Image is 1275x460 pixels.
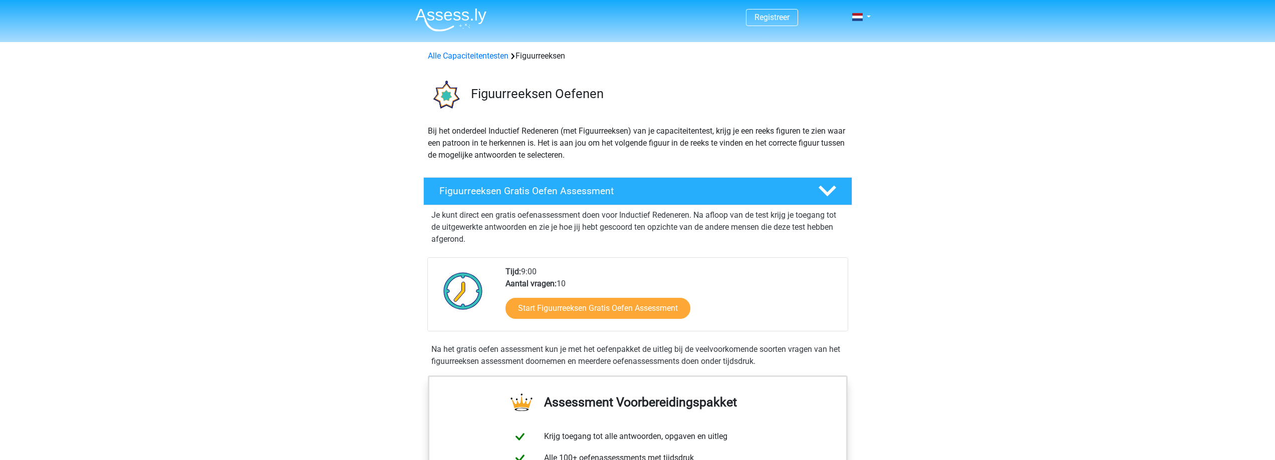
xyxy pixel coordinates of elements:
[471,86,844,102] h3: Figuurreeksen Oefenen
[424,50,852,62] div: Figuurreeksen
[427,343,848,367] div: Na het gratis oefen assessment kun je met het oefenpakket de uitleg bij de veelvoorkomende soorte...
[419,177,856,205] a: Figuurreeksen Gratis Oefen Assessment
[439,185,802,197] h4: Figuurreeksen Gratis Oefen Assessment
[431,209,844,245] p: Je kunt direct een gratis oefenassessment doen voor Inductief Redeneren. Na afloop van de test kr...
[424,74,466,117] img: figuurreeksen
[505,279,557,288] b: Aantal vragen:
[505,267,521,276] b: Tijd:
[498,266,847,331] div: 9:00 10
[438,266,488,316] img: Klok
[428,51,508,61] a: Alle Capaciteitentesten
[428,125,848,161] p: Bij het onderdeel Inductief Redeneren (met Figuurreeksen) van je capaciteitentest, krijg je een r...
[505,298,690,319] a: Start Figuurreeksen Gratis Oefen Assessment
[415,8,486,32] img: Assessly
[754,13,790,22] a: Registreer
